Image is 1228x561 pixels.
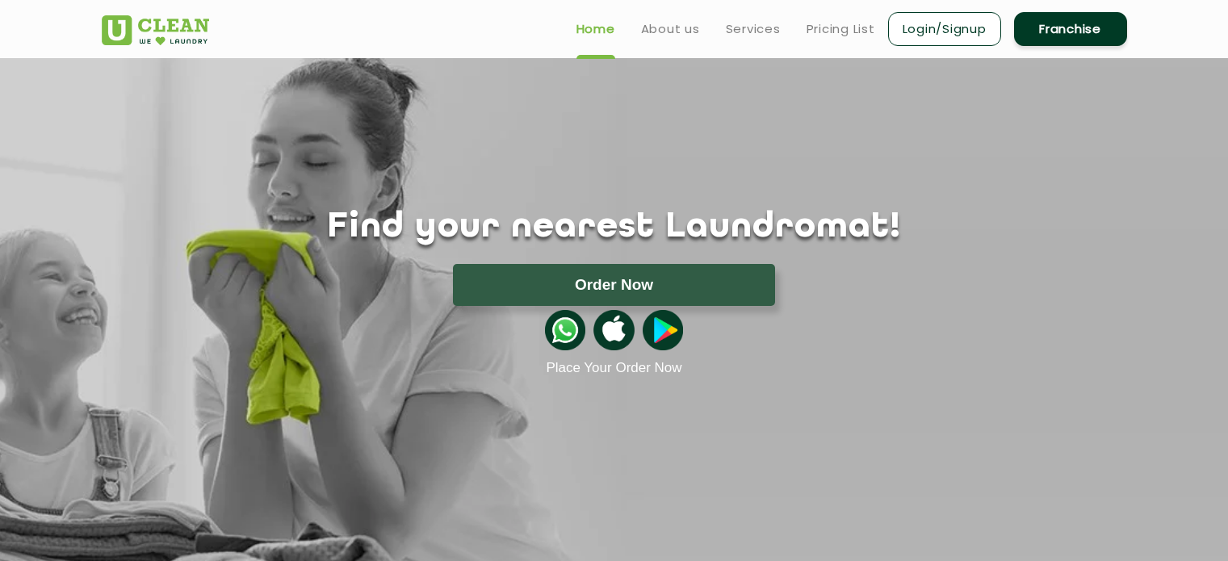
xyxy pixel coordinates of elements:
a: Home [576,19,615,39]
img: apple-icon.png [593,310,634,350]
a: Franchise [1014,12,1127,46]
img: UClean Laundry and Dry Cleaning [102,15,209,45]
h1: Find your nearest Laundromat! [90,207,1139,248]
a: Login/Signup [888,12,1001,46]
button: Order Now [453,264,775,306]
a: Services [726,19,781,39]
img: whatsappicon.png [545,310,585,350]
img: playstoreicon.png [643,310,683,350]
a: Pricing List [807,19,875,39]
a: About us [641,19,700,39]
a: Place Your Order Now [546,360,681,376]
